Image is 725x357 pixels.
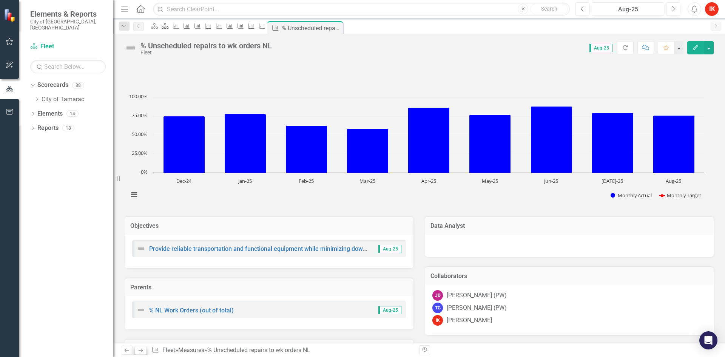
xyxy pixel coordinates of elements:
button: Show Monthly Target [659,192,701,199]
div: [PERSON_NAME] (PW) [447,291,507,300]
div: % Unscheduled repairs to wk orders NL [282,23,341,33]
span: Search [541,6,557,12]
text: Feb-25 [299,178,314,184]
path: Jun-25, 87.80487805. Monthly Actual. [531,107,572,173]
div: [PERSON_NAME] (PW) [447,304,507,312]
h3: Parents [130,284,408,291]
span: Aug-25 [378,306,401,314]
div: [PERSON_NAME] [447,316,492,325]
div: Chart. Highcharts interactive chart. [125,93,714,207]
path: Aug-25, 75.75757576. Monthly Actual. [653,116,695,173]
text: Aug-25 [666,178,681,184]
a: Reports [37,124,59,133]
div: Fleet [140,50,272,56]
a: % NL Work Orders (out of total) [149,307,234,314]
a: Provide reliable transportation and functional equipment while minimizing downtime and environmen... [149,245,545,252]
button: Search [530,4,568,14]
small: City of [GEOGRAPHIC_DATA], [GEOGRAPHIC_DATA] [30,19,106,31]
path: Mar-25, 58.33333333. Monthly Actual. [347,129,389,173]
text: 75.00% [132,112,148,119]
span: Elements & Reports [30,9,106,19]
text: Jun-25 [543,178,558,184]
input: Search ClearPoint... [153,3,570,16]
div: 14 [66,111,79,117]
h3: Objectives [130,223,408,229]
path: Dec-24, 75. Monthly Actual. [164,116,205,173]
path: Apr-25, 86.20689655. Monthly Actual. [408,108,450,173]
div: TG [432,303,443,313]
path: Jul-25, 79.41176471. Monthly Actual. [592,113,634,173]
div: JD [432,290,443,301]
div: Open Intercom Messenger [699,331,717,349]
div: 18 [62,125,74,131]
input: Search Below... [30,60,106,73]
text: 100.00% [129,93,148,100]
img: Not Defined [125,42,137,54]
span: Aug-25 [378,245,401,253]
div: 88 [72,82,84,88]
text: Dec-24 [176,178,192,184]
text: Jan-25 [238,178,252,184]
div: % Unscheduled repairs to wk orders NL [207,346,310,354]
g: Monthly Actual, series 1 of 2. Bar series with 9 bars. [164,107,695,173]
h3: Collaborators [430,273,708,280]
div: IK [432,315,443,326]
span: Aug-25 [589,44,612,52]
img: ClearPoint Strategy [4,9,17,22]
a: Elements [37,110,63,118]
h3: Data Analyst [430,223,708,229]
a: Fleet [30,42,106,51]
a: City of Tamarac [42,95,113,104]
text: Mar-25 [359,178,375,184]
div: % Unscheduled repairs to wk orders NL [140,42,272,50]
button: Show Monthly Actual [611,192,651,199]
button: IK [705,2,719,16]
div: Aug-25 [594,5,662,14]
path: Feb-25, 62.06896552. Monthly Actual. [286,126,327,173]
a: Scorecards [37,81,68,90]
path: May-25, 76.92307692. Monthly Actual. [469,115,511,173]
text: 25.00% [132,150,148,156]
text: Apr-25 [421,178,436,184]
button: Aug-25 [592,2,664,16]
button: View chart menu, Chart [129,190,139,200]
text: 0% [141,168,148,175]
a: Fleet [162,346,175,354]
a: Measures [178,346,204,354]
text: 50.00% [132,131,148,138]
path: Jan-25, 77.96610169. Monthly Actual. [225,114,266,173]
img: Not Defined [136,306,145,315]
div: » » [151,346,413,355]
text: [DATE]-25 [602,178,623,184]
img: Not Defined [136,244,145,253]
text: May-25 [482,178,498,184]
svg: Interactive chart [125,93,708,207]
